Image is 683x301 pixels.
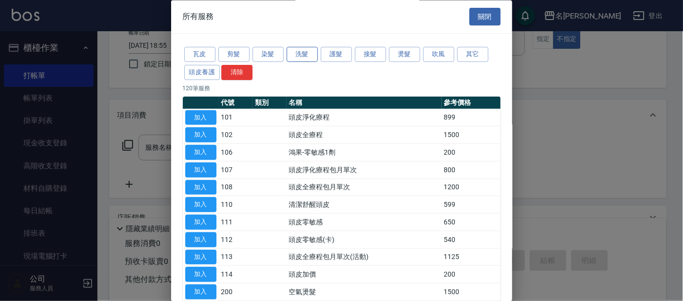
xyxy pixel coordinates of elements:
th: 類別 [253,97,287,109]
button: 加入 [185,198,216,213]
td: 鴻果-零敏感1劑 [287,144,442,161]
button: 加入 [185,285,216,300]
button: 洗髮 [287,47,318,62]
td: 102 [219,126,253,144]
button: 接髮 [355,47,386,62]
button: 加入 [185,215,216,230]
td: 540 [442,231,501,249]
p: 120 筆服務 [183,84,501,93]
button: 頭皮養護 [184,65,220,80]
td: 頭皮加價 [287,266,442,283]
td: 899 [442,109,501,127]
td: 200 [442,266,501,283]
td: 114 [219,266,253,283]
td: 頭皮零敏感(卡) [287,231,442,249]
td: 頭皮淨化療程包月單次 [287,161,442,179]
button: 其它 [457,47,488,62]
td: 106 [219,144,253,161]
button: 吹風 [423,47,454,62]
button: 瓦皮 [184,47,215,62]
td: 112 [219,231,253,249]
button: 剪髮 [218,47,250,62]
td: 101 [219,109,253,127]
td: 頭皮零敏感 [287,214,442,231]
td: 107 [219,161,253,179]
button: 加入 [185,250,216,265]
td: 110 [219,196,253,214]
td: 650 [442,214,501,231]
td: 頭皮全療程包月單次(活動) [287,249,442,266]
button: 關閉 [469,8,501,26]
td: 800 [442,161,501,179]
button: 護髮 [321,47,352,62]
button: 染髮 [253,47,284,62]
td: 108 [219,179,253,197]
td: 111 [219,214,253,231]
button: 加入 [185,128,216,143]
button: 加入 [185,145,216,161]
td: 1200 [442,179,501,197]
button: 加入 [185,180,216,195]
td: 113 [219,249,253,266]
button: 燙髮 [389,47,420,62]
th: 名稱 [287,97,442,109]
button: 加入 [185,110,216,125]
td: 頭皮全療程包月單次 [287,179,442,197]
td: 清潔舒醒頭皮 [287,196,442,214]
td: 1125 [442,249,501,266]
td: 1500 [442,126,501,144]
button: 加入 [185,267,216,282]
td: 599 [442,196,501,214]
button: 加入 [185,162,216,178]
td: 1500 [442,283,501,301]
td: 頭皮淨化療程 [287,109,442,127]
td: 200 [219,283,253,301]
td: 空氣燙髮 [287,283,442,301]
span: 所有服務 [183,12,214,21]
th: 參考價格 [442,97,501,109]
th: 代號 [219,97,253,109]
td: 200 [442,144,501,161]
td: 頭皮全療程 [287,126,442,144]
button: 清除 [221,65,253,80]
button: 加入 [185,232,216,247]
